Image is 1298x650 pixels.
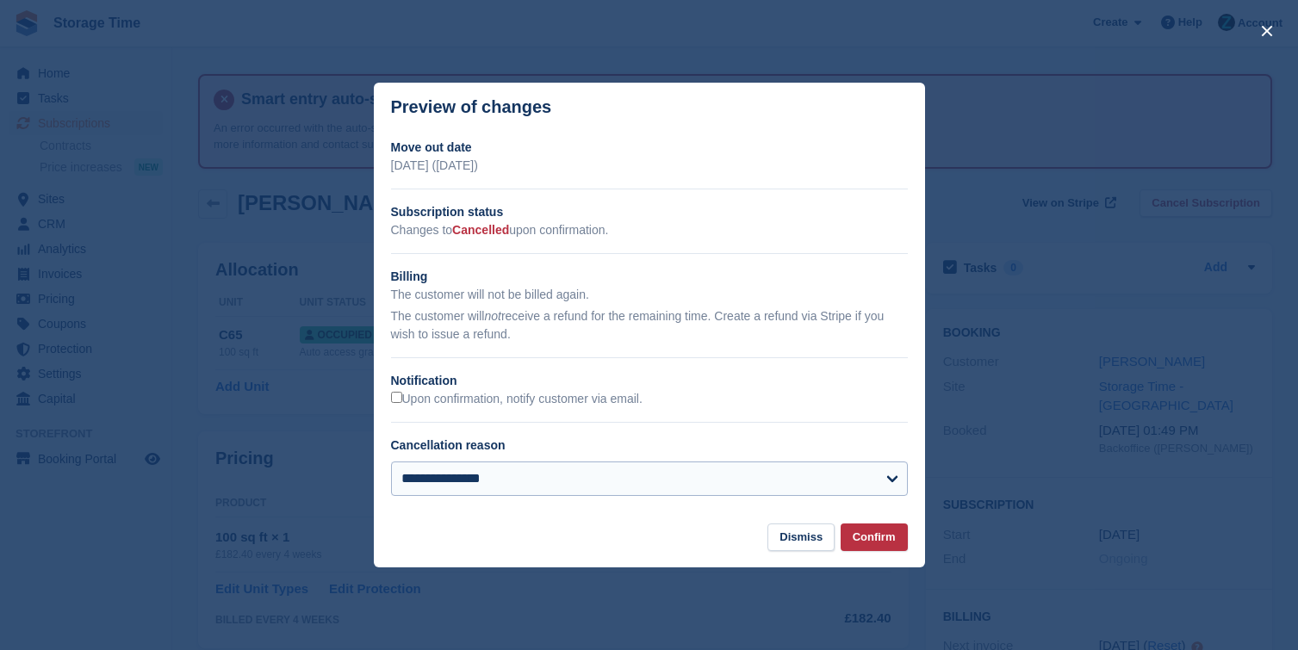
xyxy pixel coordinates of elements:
[391,139,908,157] h2: Move out date
[391,286,908,304] p: The customer will not be billed again.
[452,223,509,237] span: Cancelled
[841,523,908,552] button: Confirm
[1253,17,1281,45] button: close
[391,392,643,407] label: Upon confirmation, notify customer via email.
[391,157,908,175] p: [DATE] ([DATE])
[391,203,908,221] h2: Subscription status
[391,97,552,117] p: Preview of changes
[391,372,908,390] h2: Notification
[484,309,500,323] em: not
[391,221,908,239] p: Changes to upon confirmation.
[391,392,402,403] input: Upon confirmation, notify customer via email.
[391,307,908,344] p: The customer will receive a refund for the remaining time. Create a refund via Stripe if you wish...
[391,438,506,452] label: Cancellation reason
[391,268,908,286] h2: Billing
[767,523,835,552] button: Dismiss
